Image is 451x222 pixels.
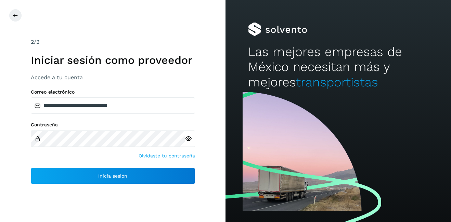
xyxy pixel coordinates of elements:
label: Correo electrónico [31,89,195,95]
span: transportistas [296,75,378,89]
span: Inicia sesión [98,174,127,178]
h1: Iniciar sesión como proveedor [31,54,195,67]
div: /2 [31,38,195,46]
label: Contraseña [31,122,195,128]
a: Olvidaste tu contraseña [139,152,195,159]
button: Inicia sesión [31,168,195,184]
span: 2 [31,39,34,45]
h2: Las mejores empresas de México necesitan más y mejores [248,44,428,90]
h3: Accede a tu cuenta [31,74,195,81]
